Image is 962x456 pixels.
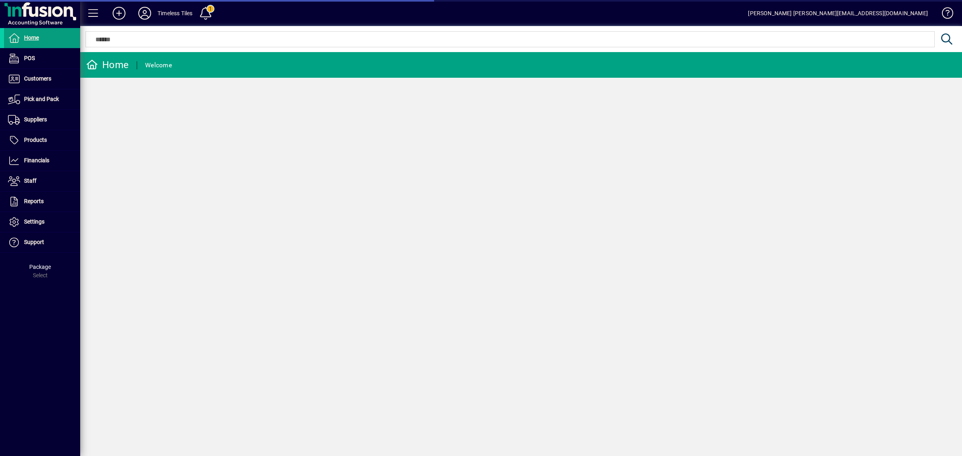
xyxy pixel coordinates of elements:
[86,59,129,71] div: Home
[24,55,35,61] span: POS
[4,192,80,212] a: Reports
[936,2,952,28] a: Knowledge Base
[24,239,44,245] span: Support
[158,7,192,20] div: Timeless Tiles
[4,89,80,109] a: Pick and Pack
[4,171,80,191] a: Staff
[24,75,51,82] span: Customers
[748,7,928,20] div: [PERSON_NAME] [PERSON_NAME][EMAIL_ADDRESS][DOMAIN_NAME]
[24,34,39,41] span: Home
[4,48,80,69] a: POS
[145,59,172,72] div: Welcome
[4,232,80,252] a: Support
[24,157,49,163] span: Financials
[4,69,80,89] a: Customers
[29,264,51,270] span: Package
[24,137,47,143] span: Products
[24,96,59,102] span: Pick and Pack
[4,151,80,171] a: Financials
[106,6,132,20] button: Add
[24,116,47,123] span: Suppliers
[4,130,80,150] a: Products
[4,110,80,130] a: Suppliers
[4,212,80,232] a: Settings
[24,178,36,184] span: Staff
[132,6,158,20] button: Profile
[24,198,44,204] span: Reports
[24,218,44,225] span: Settings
